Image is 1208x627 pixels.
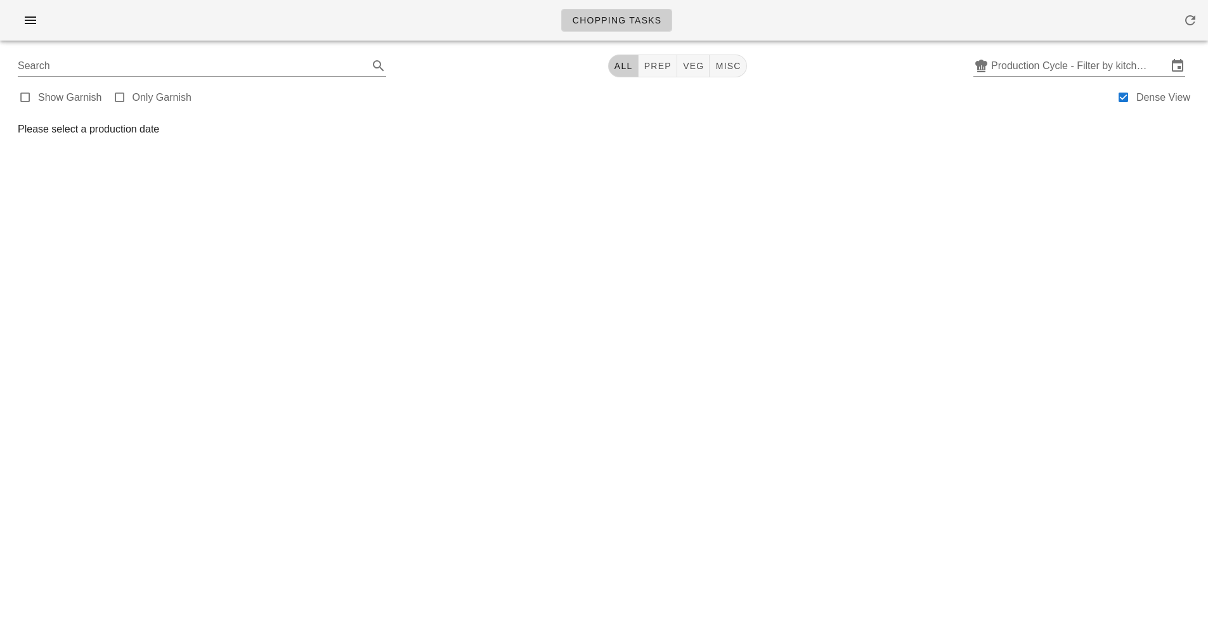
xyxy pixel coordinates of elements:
[133,91,192,104] label: Only Garnish
[682,61,705,71] span: veg
[677,55,710,77] button: veg
[18,122,1190,137] div: Please select a production date
[644,61,672,71] span: prep
[608,55,639,77] button: All
[710,55,746,77] button: misc
[38,91,102,104] label: Show Garnish
[715,61,741,71] span: misc
[1136,91,1190,104] label: Dense View
[572,15,662,25] span: Chopping Tasks
[561,9,673,32] a: Chopping Tasks
[614,61,633,71] span: All
[639,55,677,77] button: prep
